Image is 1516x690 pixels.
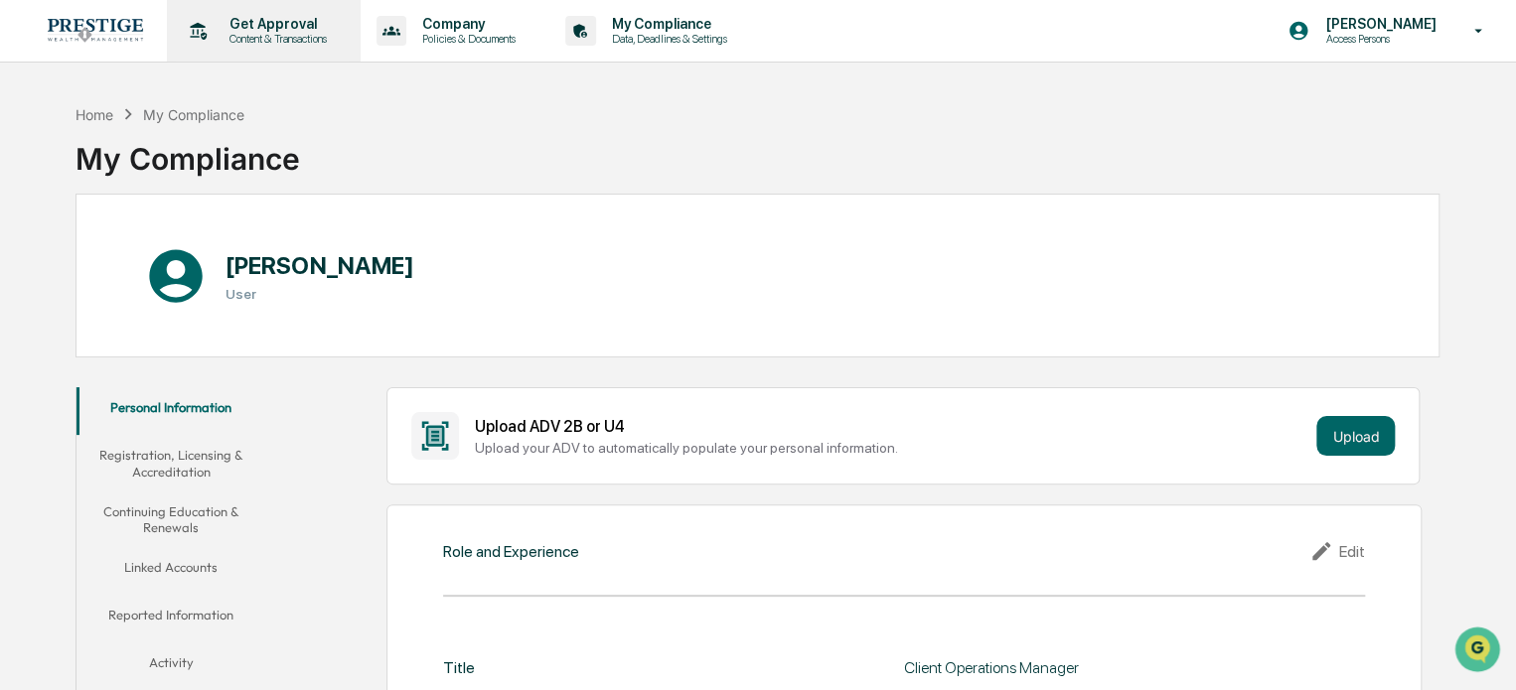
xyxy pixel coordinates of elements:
[76,106,113,123] div: Home
[12,280,133,316] a: 🔎Data Lookup
[214,16,337,32] p: Get Approval
[475,440,1309,456] div: Upload your ADV to automatically populate your personal information.
[40,288,125,308] span: Data Lookup
[76,547,266,595] button: Linked Accounts
[76,491,266,548] button: Continuing Education & Renewals
[76,595,266,642] button: Reported Information
[20,42,362,73] p: How can we help?
[76,387,266,435] button: Personal Information
[406,32,526,46] p: Policies & Documents
[214,32,337,46] p: Content & Transactions
[76,642,266,690] button: Activity
[406,16,526,32] p: Company
[443,542,579,561] div: Role and Experience
[475,417,1309,436] div: Upload ADV 2B or U4
[76,125,300,177] div: My Compliance
[1309,16,1445,32] p: [PERSON_NAME]
[144,252,160,268] div: 🗄️
[12,242,136,278] a: 🖐️Preclearance
[443,658,475,677] div: Title
[68,172,251,188] div: We're available if you need us!
[1309,539,1365,563] div: Edit
[48,19,143,42] img: logo
[68,152,326,172] div: Start new chat
[198,337,240,351] span: Pylon
[1309,32,1445,46] p: Access Persons
[143,106,244,123] div: My Compliance
[140,336,240,351] a: Powered byPylon
[20,152,56,188] img: 1746055101610-c473b297-6a78-478c-a979-82029cc54cd1
[904,658,1365,677] div: Client Operations Manager
[1316,416,1395,456] button: Upload
[136,242,254,278] a: 🗄️Attestations
[20,252,36,268] div: 🖐️
[338,158,362,182] button: Start new chat
[52,90,328,111] input: Clear
[226,251,413,280] h1: [PERSON_NAME]
[76,435,266,491] button: Registration, Licensing & Accreditation
[1452,624,1506,678] iframe: Open customer support
[226,286,413,302] h3: User
[596,32,737,46] p: Data, Deadlines & Settings
[20,290,36,306] div: 🔎
[164,250,246,270] span: Attestations
[596,16,737,32] p: My Compliance
[40,250,128,270] span: Preclearance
